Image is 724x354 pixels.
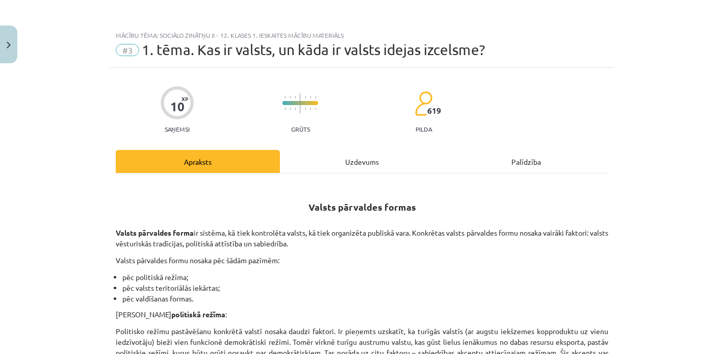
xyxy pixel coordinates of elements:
img: icon-short-line-57e1e144782c952c97e751825c79c345078a6d821885a25fce030b3d8c18986b.svg [285,96,286,98]
img: icon-close-lesson-0947bae3869378f0d4975bcd49f059093ad1ed9edebbc8119c70593378902aed.svg [7,42,11,48]
img: icon-short-line-57e1e144782c952c97e751825c79c345078a6d821885a25fce030b3d8c18986b.svg [295,96,296,98]
img: icon-short-line-57e1e144782c952c97e751825c79c345078a6d821885a25fce030b3d8c18986b.svg [305,96,306,98]
li: pēc politiskā režīma; [122,272,608,283]
span: XP [182,96,188,102]
div: Mācību tēma: Sociālo zinātņu ii - 12. klases 1. ieskaites mācību materiāls [116,32,608,39]
p: [PERSON_NAME] : [116,309,608,320]
strong: Valsts pārvaldes formas [308,201,416,213]
img: icon-short-line-57e1e144782c952c97e751825c79c345078a6d821885a25fce030b3d8c18986b.svg [290,108,291,110]
b: politiskā režīma [171,310,225,319]
div: Apraksts [116,150,280,173]
img: icon-short-line-57e1e144782c952c97e751825c79c345078a6d821885a25fce030b3d8c18986b.svg [305,108,306,110]
img: icon-short-line-57e1e144782c952c97e751825c79c345078a6d821885a25fce030b3d8c18986b.svg [295,108,296,110]
span: 1. tēma. Kas ir valsts, un kāda ir valsts idejas izcelsme? [142,41,485,58]
p: Grūts [291,125,310,133]
p: Valsts pārvaldes formu nosaka pēc šādām pazīmēm: [116,255,608,266]
img: icon-short-line-57e1e144782c952c97e751825c79c345078a6d821885a25fce030b3d8c18986b.svg [315,96,316,98]
img: icon-short-line-57e1e144782c952c97e751825c79c345078a6d821885a25fce030b3d8c18986b.svg [290,96,291,98]
li: pēc valsts teritoriālās iekārtas; [122,283,608,293]
p: ir sistēma, kā tiek kontrolēta valsts, kā tiek organizēta publiskā vara. Konkrētas valsts pārvald... [116,227,608,249]
b: Valsts pārvaldes forma [116,228,194,237]
span: #3 [116,44,139,56]
img: icon-short-line-57e1e144782c952c97e751825c79c345078a6d821885a25fce030b3d8c18986b.svg [310,96,311,98]
span: 619 [427,106,441,115]
img: icon-long-line-d9ea69661e0d244f92f715978eff75569469978d946b2353a9bb055b3ed8787d.svg [300,93,301,113]
p: Saņemsi [161,125,194,133]
div: Uzdevums [280,150,444,173]
img: icon-short-line-57e1e144782c952c97e751825c79c345078a6d821885a25fce030b3d8c18986b.svg [310,108,311,110]
img: students-c634bb4e5e11cddfef0936a35e636f08e4e9abd3cc4e673bd6f9a4125e45ecb1.svg [415,91,432,116]
p: pilda [416,125,432,133]
div: Palīdzība [444,150,608,173]
img: icon-short-line-57e1e144782c952c97e751825c79c345078a6d821885a25fce030b3d8c18986b.svg [285,108,286,110]
img: icon-short-line-57e1e144782c952c97e751825c79c345078a6d821885a25fce030b3d8c18986b.svg [315,108,316,110]
li: pēc valdīšanas formas. [122,293,608,304]
div: 10 [170,99,185,114]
